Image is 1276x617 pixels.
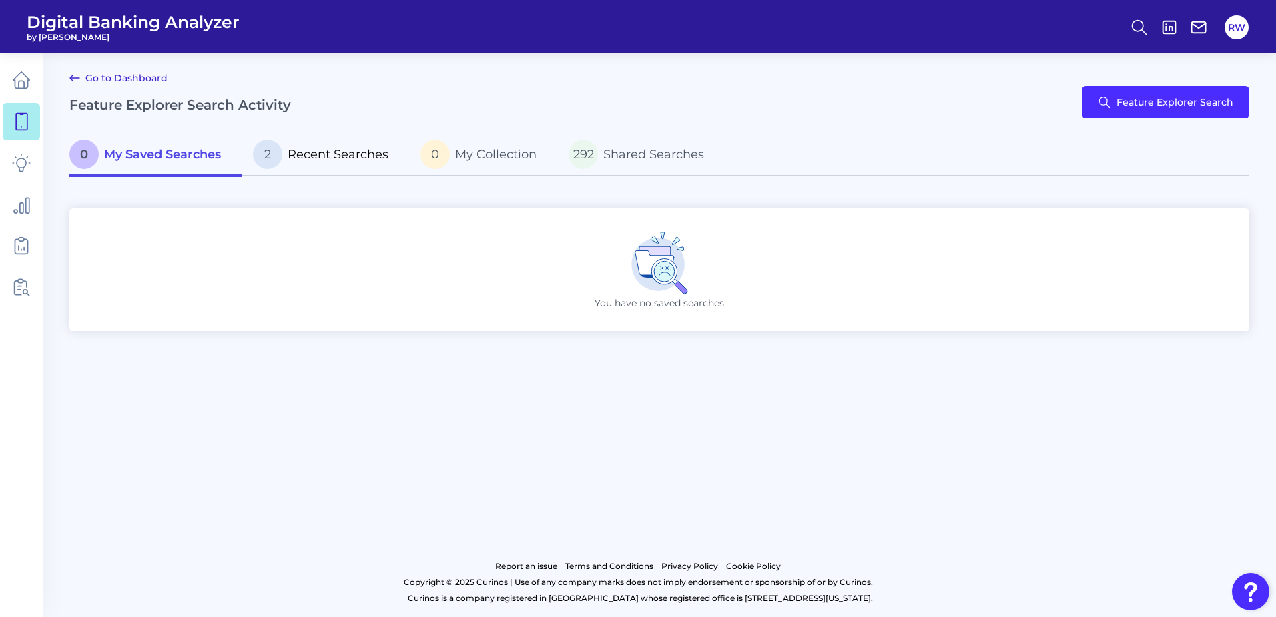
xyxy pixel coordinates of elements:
p: Curinos is a company registered in [GEOGRAPHIC_DATA] whose registered office is [STREET_ADDRESS][... [69,590,1211,606]
span: My Collection [455,147,537,162]
a: 0My Collection [410,134,558,177]
span: 2 [253,140,282,169]
span: Shared Searches [603,147,704,162]
a: Privacy Policy [661,558,718,574]
p: Copyright © 2025 Curinos | Use of any company marks does not imply endorsement or sponsorship of ... [65,574,1211,590]
span: Digital Banking Analyzer [27,12,240,32]
a: Report an issue [495,558,557,574]
a: 0My Saved Searches [69,134,242,177]
a: Go to Dashboard [69,70,168,86]
span: Recent Searches [288,147,388,162]
span: 0 [69,140,99,169]
h2: Feature Explorer Search Activity [69,97,291,113]
span: My Saved Searches [104,147,221,162]
span: by [PERSON_NAME] [27,32,240,42]
a: Terms and Conditions [565,558,653,574]
span: Feature Explorer Search [1116,97,1233,108]
a: 2Recent Searches [242,134,410,177]
span: 0 [420,140,450,169]
button: Open Resource Center [1232,573,1269,610]
button: Feature Explorer Search [1082,86,1249,118]
span: 292 [569,140,598,169]
div: You have no saved searches [69,208,1249,331]
a: Cookie Policy [726,558,781,574]
a: 292Shared Searches [558,134,725,177]
button: RW [1225,15,1249,39]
